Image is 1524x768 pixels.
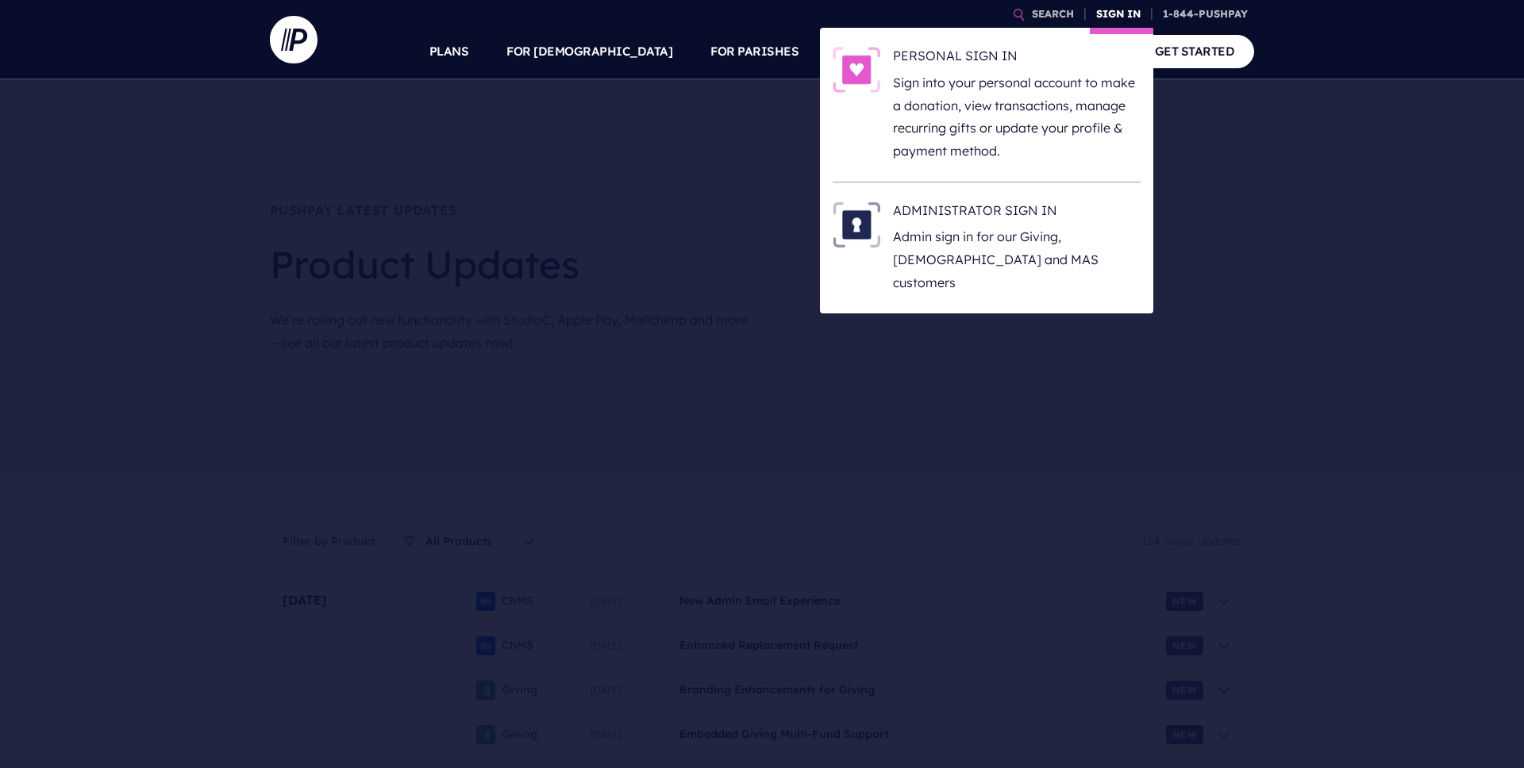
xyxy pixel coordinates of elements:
img: PERSONAL SIGN IN - Illustration [833,47,880,93]
p: Sign into your personal account to make a donation, view transactions, manage recurring gifts or ... [893,71,1141,163]
a: ADMINISTRATOR SIGN IN - Illustration ADMINISTRATOR SIGN IN Admin sign in for our Giving, [DEMOGRA... [833,202,1141,294]
h6: PERSONAL SIGN IN [893,47,1141,71]
a: SOLUTIONS [837,24,907,79]
a: FOR [DEMOGRAPHIC_DATA] [506,24,672,79]
a: PLANS [429,24,469,79]
a: GET STARTED [1135,35,1255,67]
a: FOR PARISHES [710,24,799,79]
img: ADMINISTRATOR SIGN IN - Illustration [833,202,880,248]
p: Admin sign in for our Giving, [DEMOGRAPHIC_DATA] and MAS customers [893,225,1141,294]
a: EXPLORE [945,24,1001,79]
h6: ADMINISTRATOR SIGN IN [893,202,1141,225]
a: COMPANY [1038,24,1097,79]
a: PERSONAL SIGN IN - Illustration PERSONAL SIGN IN Sign into your personal account to make a donati... [833,47,1141,163]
